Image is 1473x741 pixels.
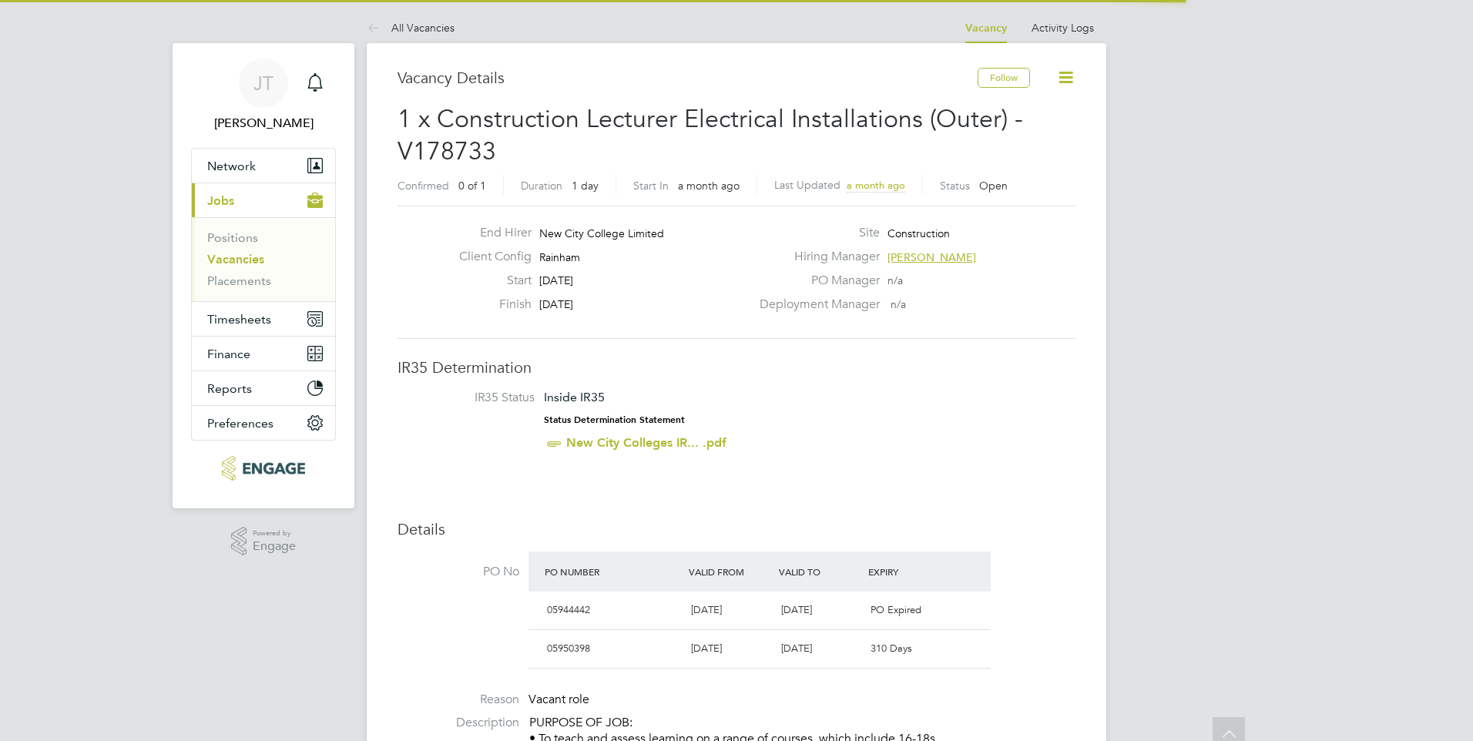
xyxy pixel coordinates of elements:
span: a month ago [847,179,905,192]
img: provision-recruitment-logo-retina.png [222,456,304,481]
a: Go to home page [191,456,336,481]
label: Last Updated [774,178,841,192]
label: Site [750,225,880,241]
label: Confirmed [398,179,449,193]
div: Expiry [864,558,955,585]
span: [DATE] [781,603,812,616]
button: Timesheets [192,302,335,336]
span: 0 of 1 [458,179,486,193]
label: Status [940,179,970,193]
span: Construction [887,226,950,240]
span: Jobs [207,193,234,208]
a: All Vacancies [367,21,455,35]
span: New City College Limited [539,226,664,240]
label: Start In [633,179,669,193]
span: Powered by [253,527,296,540]
a: Vacancies [207,252,264,267]
a: Vacancy [965,22,1007,35]
span: Open [979,179,1008,193]
div: Valid To [775,558,865,585]
a: New City Colleges IR... .pdf [566,435,726,450]
span: Network [207,159,256,173]
span: 1 x Construction Lecturer Electrical Installations (Outer) - V178733 [398,104,1023,166]
h3: IR35 Determination [398,357,1075,377]
span: [DATE] [781,642,812,655]
label: PO No [398,564,519,580]
span: [DATE] [539,297,573,311]
span: Vacant role [528,692,589,707]
label: PO Manager [750,273,880,289]
div: PO Number [541,558,685,585]
label: Reason [398,692,519,708]
label: Client Config [447,249,532,265]
button: Follow [978,68,1030,88]
span: [DATE] [691,642,722,655]
label: Hiring Manager [750,249,880,265]
span: [DATE] [691,603,722,616]
span: n/a [887,273,903,287]
label: Duration [521,179,562,193]
span: 310 Days [871,642,912,655]
span: Preferences [207,416,273,431]
span: Rainham [539,250,580,264]
span: JT [253,73,273,93]
a: Positions [207,230,258,245]
span: 05950398 [547,642,590,655]
span: PO Expired [871,603,921,616]
span: Finance [207,347,250,361]
label: Description [398,715,519,731]
span: [DATE] [539,273,573,287]
span: n/a [891,297,906,311]
strong: Status Determination Statement [544,414,685,425]
label: Start [447,273,532,289]
label: Finish [447,297,532,313]
a: Placements [207,273,271,288]
button: Finance [192,337,335,370]
a: JT[PERSON_NAME] [191,59,336,132]
span: [PERSON_NAME] [887,250,976,264]
span: Inside IR35 [544,390,605,404]
span: 1 day [572,179,599,193]
div: Jobs [192,217,335,301]
span: 05944442 [547,603,590,616]
span: Reports [207,381,252,396]
label: End Hirer [447,225,532,241]
h3: Details [398,519,1075,539]
div: Valid From [685,558,775,585]
a: Activity Logs [1032,21,1094,35]
span: James Tarling [191,114,336,132]
button: Network [192,149,335,183]
button: Preferences [192,406,335,440]
a: Powered byEngage [231,527,297,556]
nav: Main navigation [173,43,354,508]
button: Jobs [192,183,335,217]
h3: Vacancy Details [398,68,978,88]
label: IR35 Status [413,390,535,406]
button: Reports [192,371,335,405]
span: Engage [253,540,296,553]
span: Timesheets [207,312,271,327]
span: a month ago [678,179,740,193]
label: Deployment Manager [750,297,880,313]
